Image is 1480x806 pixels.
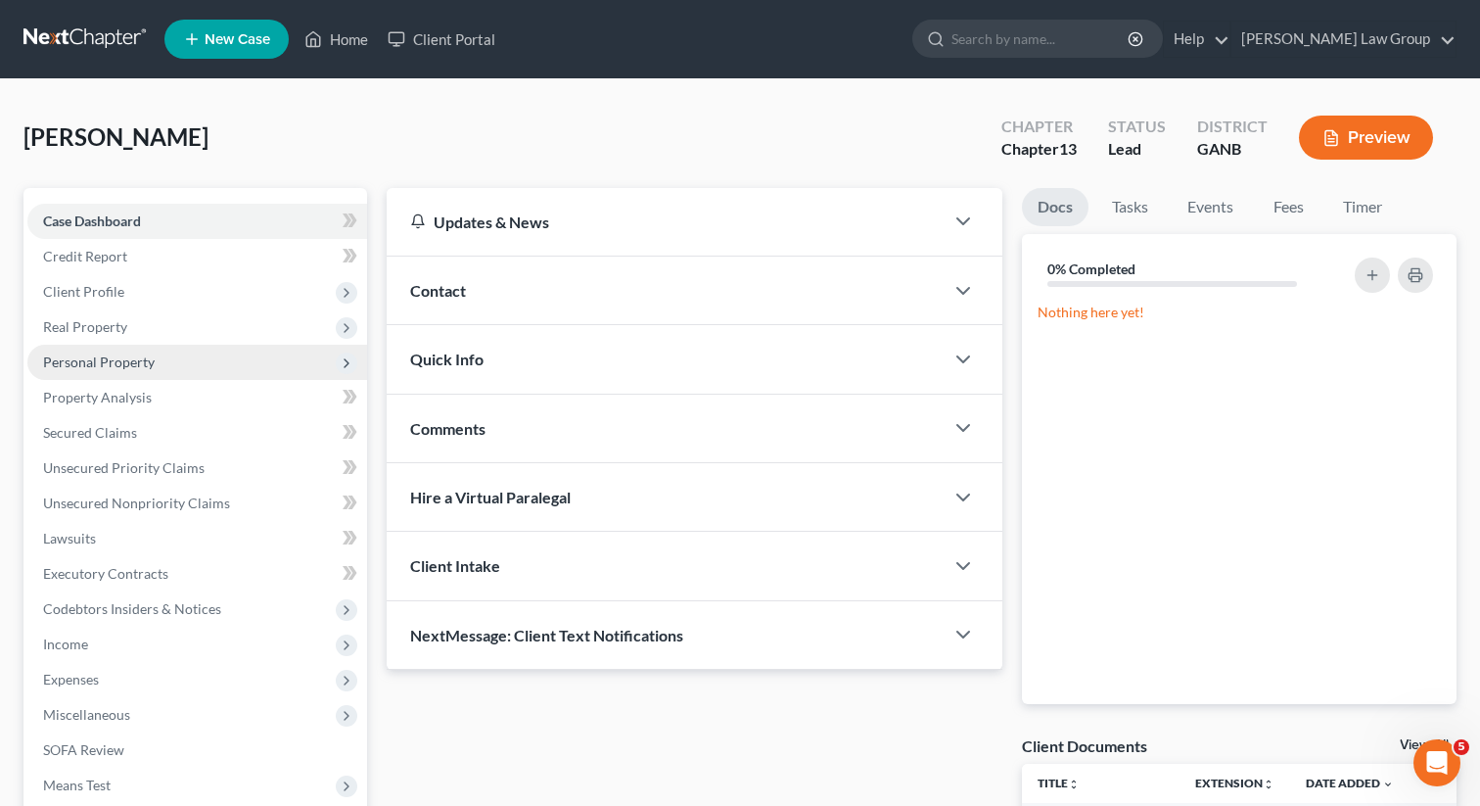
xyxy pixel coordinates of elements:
span: Income [43,636,88,652]
div: District [1197,116,1268,138]
div: Status [1108,116,1166,138]
div: Chapter [1001,138,1077,161]
a: Fees [1257,188,1319,226]
span: Lawsuits [43,530,96,546]
div: Client Documents [1022,735,1147,756]
button: Preview [1299,116,1433,160]
a: Extensionunfold_more [1195,776,1274,790]
span: Codebtors Insiders & Notices [43,600,221,617]
span: Executory Contracts [43,565,168,582]
span: New Case [205,32,270,47]
span: 5 [1454,739,1469,755]
span: Expenses [43,671,99,687]
span: Property Analysis [43,389,152,405]
a: Lawsuits [27,521,367,556]
a: Home [295,22,378,57]
span: Case Dashboard [43,213,141,229]
a: Property Analysis [27,380,367,415]
a: Secured Claims [27,415,367,450]
span: Real Property [43,318,127,335]
a: [PERSON_NAME] Law Group [1231,22,1456,57]
i: unfold_more [1263,779,1274,790]
span: Means Test [43,777,111,793]
span: Unsecured Priority Claims [43,459,205,476]
iframe: Intercom live chat [1413,739,1460,786]
span: SOFA Review [43,741,124,758]
div: Lead [1108,138,1166,161]
i: unfold_more [1068,779,1080,790]
span: Hire a Virtual Paralegal [410,488,571,506]
span: Secured Claims [43,424,137,441]
span: Miscellaneous [43,706,130,723]
span: Comments [410,419,486,438]
a: Events [1172,188,1249,226]
span: 13 [1059,139,1077,158]
p: Nothing here yet! [1038,303,1441,322]
a: Client Portal [378,22,505,57]
a: Date Added expand_more [1306,776,1394,790]
i: expand_more [1382,779,1394,790]
a: Docs [1022,188,1088,226]
span: Client Intake [410,556,500,575]
span: [PERSON_NAME] [23,122,208,151]
a: Case Dashboard [27,204,367,239]
strong: 0% Completed [1047,261,1135,277]
a: Timer [1327,188,1398,226]
div: Chapter [1001,116,1077,138]
span: Client Profile [43,283,124,300]
span: Quick Info [410,350,484,368]
div: Updates & News [410,212,920,232]
span: Credit Report [43,248,127,264]
a: Credit Report [27,239,367,274]
a: Help [1164,22,1229,57]
a: Tasks [1096,188,1164,226]
span: Unsecured Nonpriority Claims [43,495,230,511]
div: GANB [1197,138,1268,161]
a: Executory Contracts [27,556,367,592]
input: Search by name... [951,21,1131,57]
a: Unsecured Nonpriority Claims [27,486,367,521]
span: Personal Property [43,354,155,370]
a: SOFA Review [27,733,367,768]
a: Unsecured Priority Claims [27,450,367,486]
a: View All [1400,738,1449,752]
span: Contact [410,281,466,300]
span: NextMessage: Client Text Notifications [410,626,683,644]
a: Titleunfold_more [1038,776,1080,790]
